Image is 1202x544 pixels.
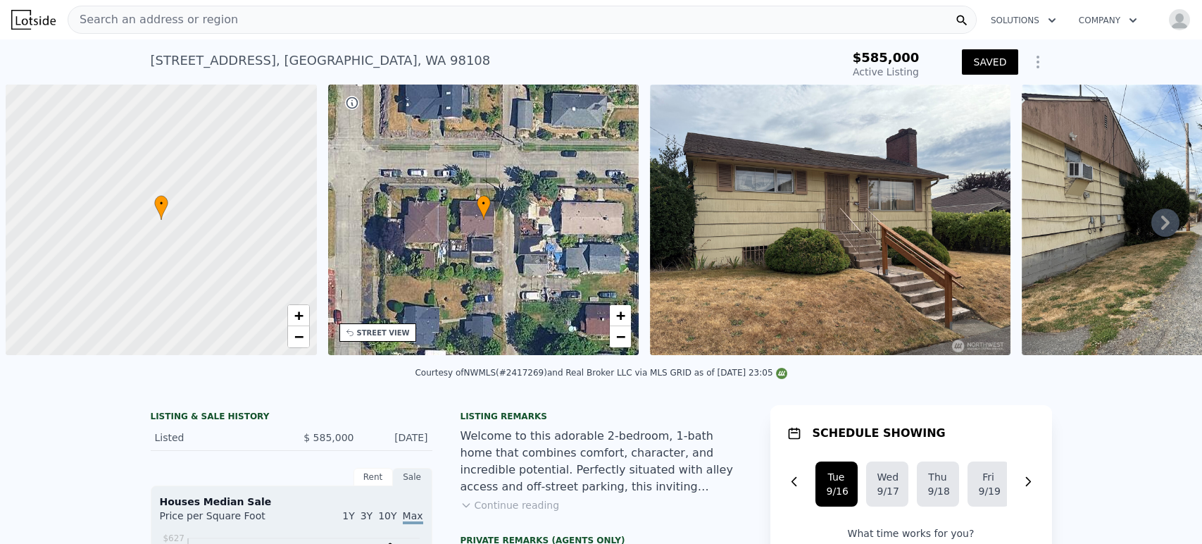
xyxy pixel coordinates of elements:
div: Houses Median Sale [160,495,423,509]
div: Listed [155,431,280,445]
span: 3Y [361,510,373,521]
button: Wed9/17 [866,462,908,507]
img: Lotside [11,10,56,30]
div: Sale [393,468,432,486]
button: SAVED [962,49,1018,75]
span: + [294,307,303,324]
button: Show Options [1024,48,1052,76]
a: Zoom in [610,305,631,326]
span: + [616,307,625,324]
div: 9/16 [827,484,846,498]
img: Sale: 167414820 Parcel: 97554945 [650,85,1010,355]
p: What time works for you? [787,526,1035,540]
img: avatar [1168,8,1191,31]
div: [DATE] [365,431,428,445]
div: 9/18 [928,484,948,498]
a: Zoom in [288,305,309,326]
button: Solutions [979,8,1068,33]
button: Continue reading [461,498,560,512]
div: • [477,195,491,220]
div: Wed [877,470,897,484]
span: 10Y [378,510,396,521]
button: Company [1068,8,1148,33]
div: 9/17 [877,484,897,498]
div: Courtesy of NWMLS (#2417269) and Real Broker LLC via MLS GRID as of [DATE] 23:05 [415,368,787,378]
button: Tue9/16 [815,462,858,507]
span: Search an address or region [68,11,238,28]
div: 9/19 [979,484,998,498]
span: 1Y [342,510,354,521]
img: NWMLS Logo [776,368,787,379]
span: Max [403,510,423,524]
a: Zoom out [610,326,631,347]
div: • [154,195,168,220]
div: LISTING & SALE HISTORY [151,411,432,425]
tspan: $627 [163,533,184,543]
div: Rent [353,468,393,486]
div: Listing remarks [461,411,742,422]
span: − [294,328,303,345]
div: STREET VIEW [357,328,410,338]
button: Fri9/19 [968,462,1010,507]
span: $ 585,000 [303,432,353,443]
span: − [616,328,625,345]
h1: SCHEDULE SHOWING [813,425,946,442]
div: Tue [827,470,846,484]
div: Price per Square Foot [160,509,292,531]
button: Thu9/18 [917,462,959,507]
div: Welcome to this adorable 2-bedroom, 1-bath home that combines comfort, character, and incredible ... [461,428,742,495]
div: [STREET_ADDRESS] , [GEOGRAPHIC_DATA] , WA 98108 [151,51,491,70]
span: Active Listing [853,66,919,78]
div: Fri [979,470,998,484]
a: Zoom out [288,326,309,347]
span: • [154,197,168,210]
span: • [477,197,491,210]
div: Thu [928,470,948,484]
span: $585,000 [853,50,920,65]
